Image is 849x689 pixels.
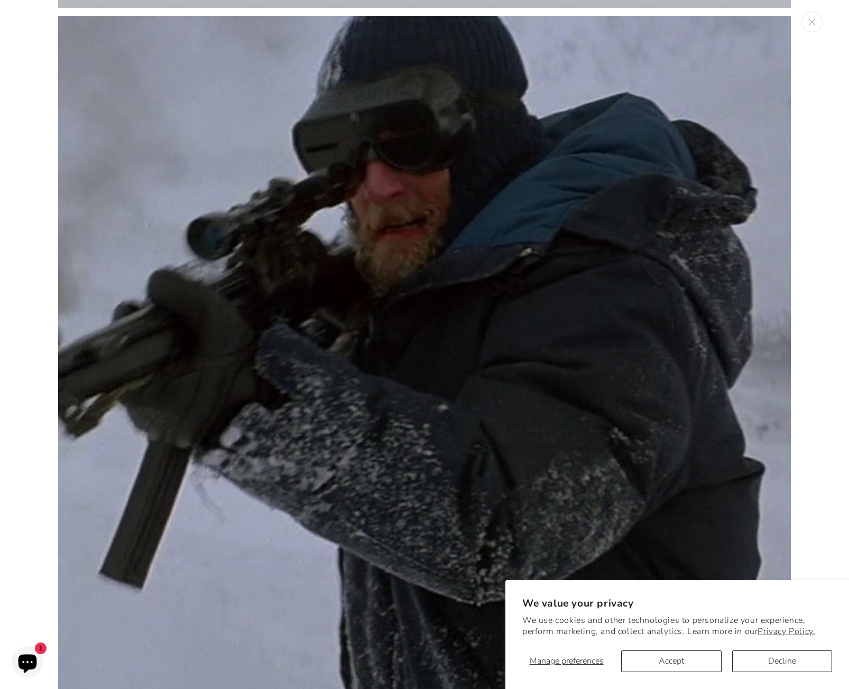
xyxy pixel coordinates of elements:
button: Manage preferences [522,650,611,672]
a: Privacy Policy. [758,626,815,637]
p: We use cookies and other technologies to personalize your experience, perform marketing, and coll... [522,615,832,637]
inbox-online-store-chat: Shopify online store chat [8,646,47,681]
button: Close [801,12,823,32]
button: Accept [621,650,721,672]
button: Decline [732,650,832,672]
span: Manage preferences [530,655,604,667]
h2: We value your privacy [522,597,832,610]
